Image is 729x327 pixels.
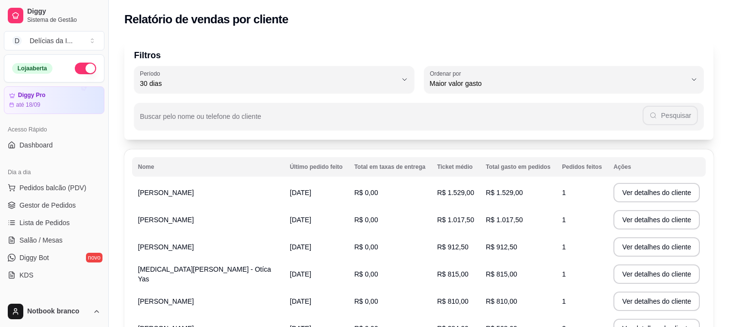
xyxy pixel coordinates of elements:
[608,157,706,177] th: Ações
[562,189,566,196] span: 1
[562,216,566,224] span: 1
[354,189,378,196] span: R$ 0,00
[430,69,464,78] label: Ordenar por
[27,16,101,24] span: Sistema de Gestão
[138,216,194,224] span: [PERSON_NAME]
[19,140,53,150] span: Dashboard
[437,216,474,224] span: R$ 1.017,50
[290,270,311,278] span: [DATE]
[19,183,86,193] span: Pedidos balcão (PDV)
[613,183,700,202] button: Ver detalhes do cliente
[4,300,104,323] button: Notbook branco
[4,4,104,27] a: DiggySistema de Gestão
[138,243,194,251] span: [PERSON_NAME]
[4,267,104,283] a: KDS
[562,243,566,251] span: 1
[27,7,101,16] span: Diggy
[290,297,311,305] span: [DATE]
[138,297,194,305] span: [PERSON_NAME]
[486,216,523,224] span: R$ 1.017,50
[140,69,163,78] label: Período
[4,215,104,230] a: Lista de Pedidos
[4,250,104,265] a: Diggy Botnovo
[290,216,311,224] span: [DATE]
[4,137,104,153] a: Dashboard
[138,189,194,196] span: [PERSON_NAME]
[437,189,474,196] span: R$ 1.529,00
[19,235,63,245] span: Salão / Mesas
[290,243,311,251] span: [DATE]
[134,49,704,62] p: Filtros
[19,218,70,228] span: Lista de Pedidos
[19,200,76,210] span: Gestor de Pedidos
[12,63,52,74] div: Loja aberta
[354,297,378,305] span: R$ 0,00
[30,36,73,46] div: Delícias da I ...
[613,210,700,229] button: Ver detalhes do cliente
[562,297,566,305] span: 1
[4,294,104,310] div: Catálogo
[613,264,700,284] button: Ver detalhes do cliente
[75,63,96,74] button: Alterar Status
[138,265,271,283] span: [MEDICAL_DATA][PERSON_NAME] - Otíca Yas
[4,232,104,248] a: Salão / Mesas
[27,307,89,316] span: Notbook branco
[12,36,22,46] span: D
[4,164,104,180] div: Dia a dia
[430,79,687,88] span: Maior valor gasto
[4,180,104,196] button: Pedidos balcão (PDV)
[290,189,311,196] span: [DATE]
[4,122,104,137] div: Acesso Rápido
[354,216,378,224] span: R$ 0,00
[437,243,469,251] span: R$ 912,50
[134,66,414,93] button: Período30 dias
[486,297,517,305] span: R$ 810,00
[437,270,469,278] span: R$ 815,00
[562,270,566,278] span: 1
[486,189,523,196] span: R$ 1.529,00
[18,92,46,99] article: Diggy Pro
[354,270,378,278] span: R$ 0,00
[16,101,40,109] article: até 18/09
[4,31,104,50] button: Select a team
[354,243,378,251] span: R$ 0,00
[431,157,480,177] th: Ticket médio
[140,79,397,88] span: 30 dias
[486,243,517,251] span: R$ 912,50
[556,157,608,177] th: Pedidos feitos
[486,270,517,278] span: R$ 815,00
[140,115,643,125] input: Buscar pelo nome ou telefone do cliente
[613,292,700,311] button: Ver detalhes do cliente
[19,270,34,280] span: KDS
[132,157,284,177] th: Nome
[424,66,704,93] button: Ordenar porMaior valor gasto
[4,197,104,213] a: Gestor de Pedidos
[19,253,49,262] span: Diggy Bot
[613,237,700,257] button: Ver detalhes do cliente
[480,157,556,177] th: Total gasto em pedidos
[4,86,104,114] a: Diggy Proaté 18/09
[437,297,469,305] span: R$ 810,00
[124,12,288,27] h2: Relatório de vendas por cliente
[348,157,431,177] th: Total em taxas de entrega
[284,157,349,177] th: Último pedido feito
